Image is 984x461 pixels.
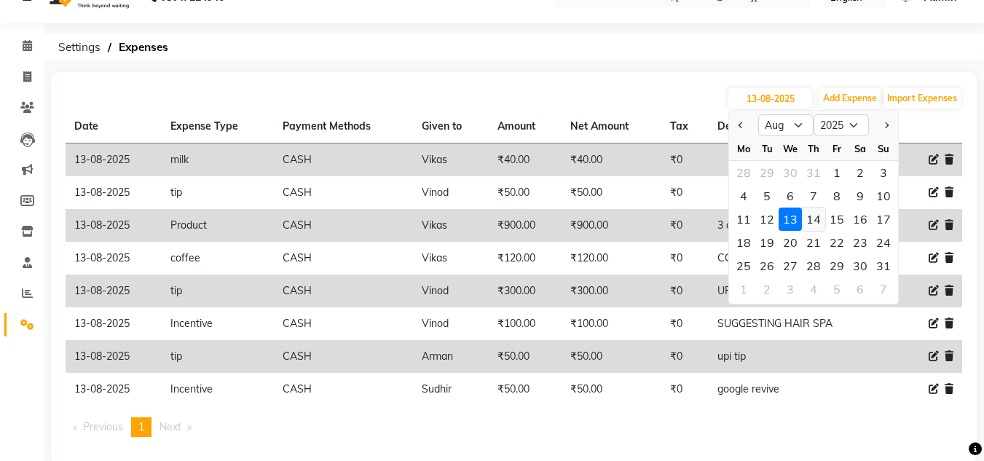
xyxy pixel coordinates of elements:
div: 17 [872,208,895,231]
span: Expenses [111,34,176,60]
div: Wednesday, August 6, 2025 [779,184,802,208]
td: milk [162,143,274,177]
div: 28 [732,161,755,184]
td: Vikas [413,143,489,177]
div: Sunday, August 24, 2025 [872,231,895,254]
th: Tax [661,110,709,143]
div: Friday, September 5, 2025 [825,277,849,301]
td: ₹100.00 [562,307,661,340]
td: ₹0 [661,176,709,209]
td: 13-08-2025 [66,340,162,373]
td: ₹300.00 [562,275,661,307]
th: Amount [489,110,562,143]
div: 6 [779,184,802,208]
div: Wednesday, September 3, 2025 [779,277,802,301]
td: CASH [274,209,413,242]
td: ₹0 [661,209,709,242]
div: 2 [849,161,872,184]
div: 24 [872,231,895,254]
td: ₹0 [661,275,709,307]
button: Import Expenses [883,88,961,109]
td: ₹50.00 [562,176,661,209]
div: Monday, September 1, 2025 [732,277,755,301]
div: Saturday, August 30, 2025 [849,254,872,277]
div: 16 [849,208,872,231]
div: Monday, August 11, 2025 [732,208,755,231]
td: ₹50.00 [489,373,562,406]
td: ₹120.00 [489,242,562,275]
div: 23 [849,231,872,254]
td: ₹0 [661,373,709,406]
div: 3 [779,277,802,301]
th: Net Amount [562,110,661,143]
div: Wednesday, August 27, 2025 [779,254,802,277]
td: ₹100.00 [489,307,562,340]
div: 27 [779,254,802,277]
div: 15 [825,208,849,231]
div: Sa [849,137,872,160]
td: ₹900.00 [489,209,562,242]
div: 1 [732,277,755,301]
td: CASH [274,340,413,373]
div: 20 [779,231,802,254]
td: ₹0 [661,340,709,373]
div: Thursday, August 14, 2025 [802,208,825,231]
div: 5 [825,277,849,301]
div: Wednesday, August 13, 2025 [779,208,802,231]
td: CASH [274,176,413,209]
td: Vikas [413,242,489,275]
th: Expense Type [162,110,274,143]
div: Monday, July 28, 2025 [732,161,755,184]
div: Wednesday, August 20, 2025 [779,231,802,254]
td: ₹50.00 [489,340,562,373]
td: Incentive [162,373,274,406]
th: Given to [413,110,489,143]
div: 31 [872,254,895,277]
td: upi tip [709,340,883,373]
div: Thursday, August 21, 2025 [802,231,825,254]
td: ₹50.00 [489,176,562,209]
td: UPI TIP [709,275,883,307]
div: 29 [755,161,779,184]
div: 14 [802,208,825,231]
td: 13-08-2025 [66,275,162,307]
div: 28 [802,254,825,277]
div: Monday, August 18, 2025 [732,231,755,254]
td: tip [162,340,274,373]
span: Next [160,420,181,433]
div: Sunday, August 10, 2025 [872,184,895,208]
td: coffee [162,242,274,275]
div: 29 [825,254,849,277]
td: Vinod [413,176,489,209]
td: google revive [709,373,883,406]
div: Su [872,137,895,160]
div: 12 [755,208,779,231]
td: COFFEE [709,242,883,275]
select: Select month [758,114,814,136]
div: 2 [755,277,779,301]
td: 13-08-2025 [66,176,162,209]
td: Vinod [413,275,489,307]
td: CASH [274,242,413,275]
span: Settings [51,34,108,60]
div: 25 [732,254,755,277]
div: Saturday, September 6, 2025 [849,277,872,301]
div: 10 [872,184,895,208]
div: Wednesday, July 30, 2025 [779,161,802,184]
td: Sudhir [413,373,489,406]
div: Friday, August 29, 2025 [825,254,849,277]
div: Th [802,137,825,160]
div: 13 [779,208,802,231]
div: Monday, August 25, 2025 [732,254,755,277]
div: Tuesday, July 29, 2025 [755,161,779,184]
div: 22 [825,231,849,254]
div: Monday, August 4, 2025 [732,184,755,208]
td: Arman [413,340,489,373]
div: 18 [732,231,755,254]
div: 3 [872,161,895,184]
nav: Pagination [66,417,962,437]
td: SUGGESTING HAIR SPA [709,307,883,340]
td: ₹900.00 [562,209,661,242]
div: Saturday, August 16, 2025 [849,208,872,231]
div: Tuesday, September 2, 2025 [755,277,779,301]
